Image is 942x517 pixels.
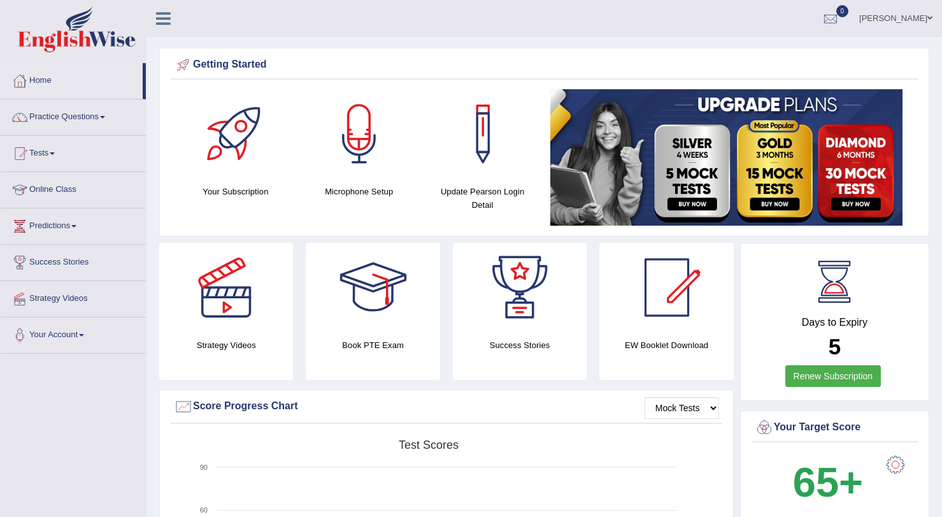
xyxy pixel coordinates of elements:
[1,281,146,313] a: Strategy Videos
[174,397,719,416] div: Score Progress Chart
[1,172,146,204] a: Online Class
[1,136,146,168] a: Tests
[1,317,146,349] a: Your Account
[399,439,459,451] tspan: Test scores
[453,339,587,352] h4: Success Stories
[200,463,208,471] text: 90
[755,418,915,437] div: Your Target Score
[829,334,841,359] b: 5
[180,185,291,198] h4: Your Subscription
[1,208,146,240] a: Predictions
[550,89,903,226] img: small5.jpg
[174,55,915,75] div: Getting Started
[427,185,538,212] h4: Update Pearson Login Detail
[306,339,439,352] h4: Book PTE Exam
[755,317,915,328] h4: Days to Expiry
[793,459,863,506] b: 65+
[599,339,733,352] h4: EW Booklet Download
[1,245,146,277] a: Success Stories
[159,339,293,352] h4: Strategy Videos
[1,99,146,131] a: Practice Questions
[304,185,415,198] h4: Microphone Setup
[785,365,881,387] a: Renew Subscription
[1,63,143,95] a: Home
[836,5,849,17] span: 0
[200,506,208,514] text: 60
